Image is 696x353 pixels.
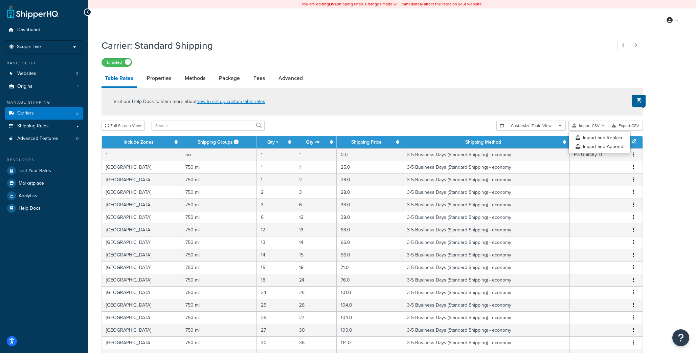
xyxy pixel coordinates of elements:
[197,98,265,105] a: how to set up custom table rates
[569,133,630,142] a: Import and Replace
[257,286,295,299] td: 24
[19,193,37,199] span: Analytics
[403,224,569,236] td: 3-5 Business Days (Standard Shipping) - economy
[465,139,501,146] a: Shipping Method
[257,249,295,261] td: 14
[5,120,83,132] li: Shipping Rules
[295,261,337,274] td: 18
[403,336,569,349] td: 3-5 Business Days (Standard Shipping) - economy
[5,107,83,120] a: Carriers2
[403,199,569,211] td: 3-5 Business Days (Standard Shipping) - economy
[337,286,403,299] td: 101.0
[19,206,41,211] span: Help Docs
[337,173,403,186] td: 28.0
[630,40,643,51] a: Next Record
[403,274,569,286] td: 3-5 Business Days (Standard Shipping) - economy
[181,161,257,173] td: 750 ml
[5,80,83,93] li: Origins
[329,1,337,7] b: LIVE
[496,121,566,131] button: Customize Table View
[181,249,257,261] td: 750 ml
[337,324,403,336] td: 109.0
[570,148,624,161] td: PerUnitQty=0
[403,261,569,274] td: 3-5 Business Days (Standard Shipping) - economy
[102,39,605,52] h1: Carrier: Standard Shipping
[257,336,295,349] td: 30
[181,286,257,299] td: 750 ml
[257,211,295,224] td: 6
[5,100,83,105] div: Manage Shipping
[403,311,569,324] td: 3-5 Business Days (Standard Shipping) - economy
[102,236,181,249] td: [GEOGRAPHIC_DATA]
[102,173,181,186] td: [GEOGRAPHIC_DATA]
[295,161,337,173] td: 1
[5,165,83,177] li: Test Your Rates
[102,336,181,349] td: [GEOGRAPHIC_DATA]
[181,236,257,249] td: 750 ml
[5,80,83,93] a: Origins1
[5,132,83,145] li: Advanced Features
[181,224,257,236] td: 750 ml
[17,136,58,142] span: Advanced Features
[102,211,181,224] td: [GEOGRAPHIC_DATA]
[181,311,257,324] td: 750 ml
[102,249,181,261] td: [GEOGRAPHIC_DATA]
[102,324,181,336] td: [GEOGRAPHIC_DATA]
[181,261,257,274] td: 750 ml
[337,274,403,286] td: 76.0
[76,110,78,116] span: 2
[5,190,83,202] a: Analytics
[295,311,337,324] td: 27
[216,70,243,86] a: Package
[102,70,137,88] a: Table Rates
[257,324,295,336] td: 27
[102,274,181,286] td: [GEOGRAPHIC_DATA]
[337,336,403,349] td: 114.0
[257,299,295,311] td: 25
[76,136,78,142] span: 0
[102,224,181,236] td: [GEOGRAPHIC_DATA]
[403,236,569,249] td: 3-5 Business Days (Standard Shipping) - economy
[181,336,257,349] td: 750 ml
[5,67,83,80] li: Websites
[337,148,403,161] td: 0.0
[19,168,51,174] span: Test Your Rates
[5,24,83,36] li: Dashboard
[403,161,569,173] td: 3-5 Business Days (Standard Shipping) - economy
[181,148,257,161] td: acc
[17,84,32,89] span: Origins
[576,143,623,150] span: Import and Append
[5,202,83,214] a: Help Docs
[569,142,630,151] a: Import and Append
[403,173,569,186] td: 3-5 Business Days (Standard Shipping) - economy
[403,324,569,336] td: 3-5 Business Days (Standard Shipping) - economy
[618,40,631,51] a: Previous Record
[257,311,295,324] td: 26
[403,299,569,311] td: 3-5 Business Days (Standard Shipping) - economy
[403,148,569,161] td: 3-5 Business Days (Standard Shipping) - economy
[77,84,78,89] span: 1
[295,236,337,249] td: 14
[576,134,624,141] span: Import and Replace
[5,67,83,80] a: Websites2
[181,173,257,186] td: 750 ml
[257,236,295,249] td: 13
[124,139,154,146] a: Include Zones
[257,224,295,236] td: 12
[102,261,181,274] td: [GEOGRAPHIC_DATA]
[102,299,181,311] td: [GEOGRAPHIC_DATA]
[152,121,265,131] input: Search
[102,161,181,173] td: [GEOGRAPHIC_DATA]
[102,286,181,299] td: [GEOGRAPHIC_DATA]
[17,27,40,33] span: Dashboard
[337,199,403,211] td: 33.0
[267,139,278,146] a: Qty >
[257,199,295,211] td: 3
[337,211,403,224] td: 38.0
[672,329,689,346] button: Open Resource Center
[295,186,337,199] td: 3
[5,132,83,145] a: Advanced Features0
[337,261,403,274] td: 71.0
[295,299,337,311] td: 26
